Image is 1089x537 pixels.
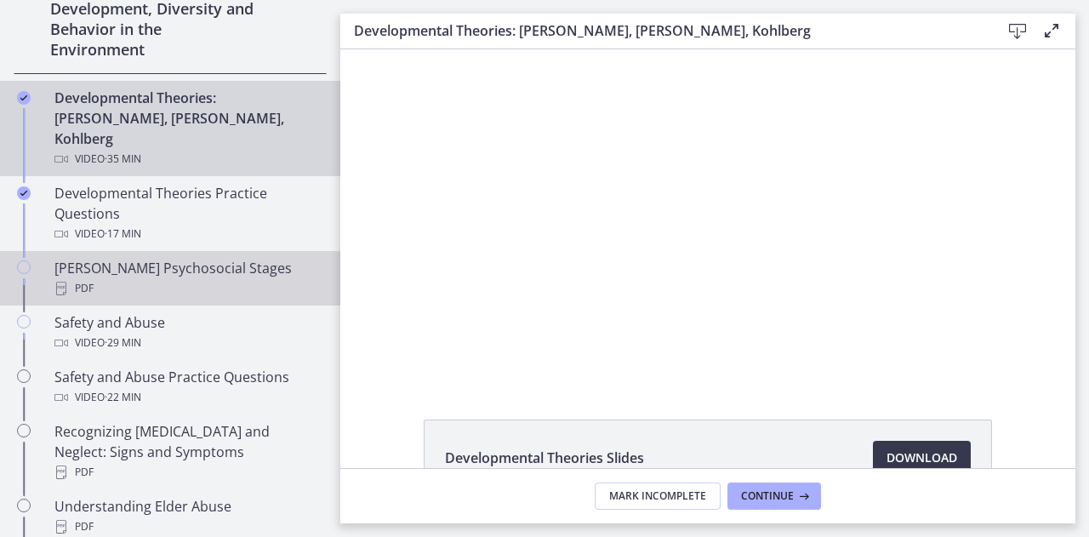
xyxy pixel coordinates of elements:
h3: Developmental Theories: [PERSON_NAME], [PERSON_NAME], Kohlberg [354,20,973,41]
span: · 35 min [105,149,141,169]
span: Mark Incomplete [609,489,706,503]
div: Recognizing [MEDICAL_DATA] and Neglect: Signs and Symptoms [54,421,320,483]
i: Completed [17,91,31,105]
span: Developmental Theories Slides [445,448,644,468]
div: PDF [54,278,320,299]
span: · 17 min [105,224,141,244]
div: Safety and Abuse [54,312,320,353]
span: Download [887,448,957,468]
div: Video [54,387,320,408]
i: Completed [17,186,31,200]
div: [PERSON_NAME] Psychosocial Stages [54,258,320,299]
span: · 22 min [105,387,141,408]
div: PDF [54,517,320,537]
div: PDF [54,462,320,483]
span: Continue [741,489,794,503]
div: Understanding Elder Abuse [54,496,320,537]
div: Developmental Theories Practice Questions [54,183,320,244]
div: Developmental Theories: [PERSON_NAME], [PERSON_NAME], Kohlberg [54,88,320,169]
div: Video [54,224,320,244]
div: Video [54,333,320,353]
button: Mark Incomplete [595,483,721,510]
span: · 29 min [105,333,141,353]
a: Download [873,441,971,475]
iframe: Video Lesson [340,49,1075,380]
div: Safety and Abuse Practice Questions [54,367,320,408]
div: Video [54,149,320,169]
button: Continue [727,483,821,510]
